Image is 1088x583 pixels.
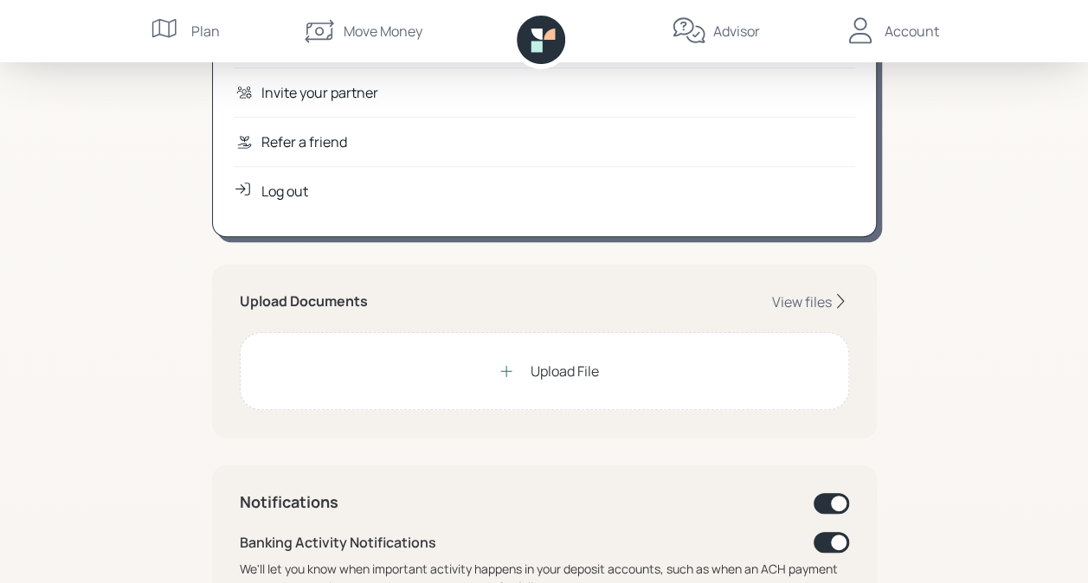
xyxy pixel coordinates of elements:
div: Banking Activity Notifications [240,532,436,553]
h5: Upload Documents [240,293,368,310]
div: Upload File [531,361,599,381]
div: Advisor [713,21,760,42]
div: Account [885,21,939,42]
div: Move Money [344,21,422,42]
div: Log out [261,181,308,202]
div: Plan [191,21,220,42]
h4: Notifications [240,493,338,512]
div: View files [772,292,832,311]
div: Refer a friend [261,131,347,152]
div: Invite your partner [261,82,378,103]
